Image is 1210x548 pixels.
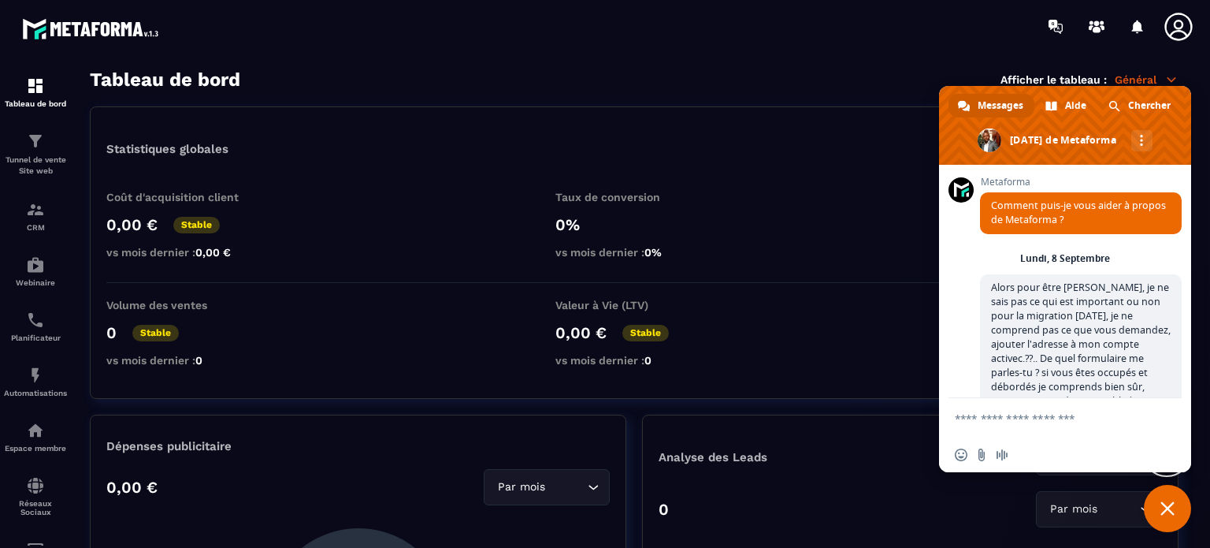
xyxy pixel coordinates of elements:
[4,409,67,464] a: automationsautomationsEspace membre
[4,155,67,177] p: Tunnel de vente Site web
[4,188,67,244] a: formationformationCRM
[106,142,228,156] p: Statistiques globales
[22,14,164,43] img: logo
[195,354,202,367] span: 0
[1065,94,1086,117] span: Aide
[4,444,67,453] p: Espace membre
[4,120,67,188] a: formationformationTunnel de vente Site web
[980,177,1182,188] span: Metaforma
[1036,94,1097,117] div: Aide
[555,191,713,203] p: Taux de conversion
[4,299,67,354] a: schedulerschedulerPlanificateur
[4,499,67,516] p: Réseaux Sociaux
[106,215,158,234] p: 0,00 €
[978,94,1023,117] span: Messages
[195,246,231,259] span: 0,00 €
[555,215,713,234] p: 0%
[1036,491,1162,527] div: Search for option
[555,323,607,342] p: 0,00 €
[4,99,67,108] p: Tableau de bord
[106,439,610,453] p: Dépenses publicitaire
[4,334,67,342] p: Planificateur
[1128,94,1171,117] span: Chercher
[555,354,713,367] p: vs mois dernier :
[106,323,117,342] p: 0
[26,200,45,219] img: formation
[555,246,713,259] p: vs mois dernier :
[948,94,1034,117] div: Messages
[1115,73,1178,87] p: Général
[991,281,1171,436] span: Alors pour être [PERSON_NAME], je ne sais pas ce qui est important ou non pour la migration [DATE...
[975,449,988,461] span: Envoyer un fichier
[26,366,45,385] img: automations
[4,65,67,120] a: formationformationTableau de bord
[484,469,610,505] div: Search for option
[1144,485,1191,532] div: Fermer le chat
[4,464,67,528] a: social-networksocial-networkRéseaux Sociaux
[955,449,967,461] span: Insérer un emoji
[996,449,1008,461] span: Message audio
[106,299,264,311] p: Volume des ventes
[548,479,584,496] input: Search for option
[26,132,45,151] img: formation
[4,354,67,409] a: automationsautomationsAutomatisations
[106,354,264,367] p: vs mois dernier :
[494,479,548,496] span: Par mois
[106,246,264,259] p: vs mois dernier :
[4,244,67,299] a: automationsautomationsWebinaire
[90,69,240,91] h3: Tableau de bord
[955,412,1141,426] textarea: Entrez votre message...
[1099,94,1182,117] div: Chercher
[132,325,179,341] p: Stable
[106,478,158,497] p: 0,00 €
[1101,501,1136,518] input: Search for option
[644,246,662,259] span: 0%
[26,76,45,95] img: formation
[173,217,220,233] p: Stable
[1000,73,1107,86] p: Afficher le tableau :
[26,476,45,495] img: social-network
[644,354,651,367] span: 0
[4,278,67,287] p: Webinaire
[106,191,264,203] p: Coût d'acquisition client
[1046,501,1101,518] span: Par mois
[1131,130,1152,151] div: Autres canaux
[26,311,45,330] img: scheduler
[991,199,1166,226] span: Comment puis-je vous aider à propos de Metaforma ?
[4,389,67,397] p: Automatisations
[555,299,713,311] p: Valeur à Vie (LTV)
[659,450,911,464] p: Analyse des Leads
[4,223,67,232] p: CRM
[622,325,669,341] p: Stable
[659,500,669,519] p: 0
[26,421,45,440] img: automations
[1020,254,1110,263] div: Lundi, 8 Septembre
[26,255,45,274] img: automations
